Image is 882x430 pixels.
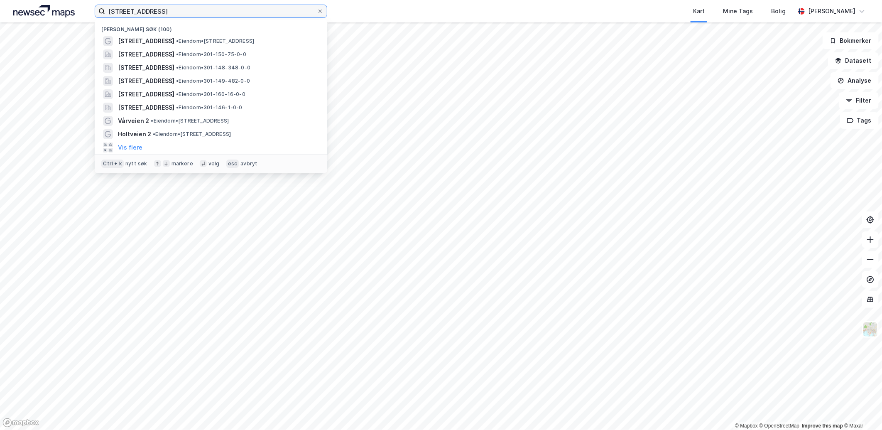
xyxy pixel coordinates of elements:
span: [STREET_ADDRESS] [118,76,174,86]
div: nytt søk [125,160,147,167]
div: Kontrollprogram for chat [840,390,882,430]
a: Mapbox homepage [2,418,39,428]
button: Analyse [831,72,879,89]
span: Holtveien 2 [118,129,151,139]
span: Eiendom • 301-146-1-0-0 [176,104,242,111]
span: • [176,51,179,57]
span: Vårveien 2 [118,116,149,126]
span: Eiendom • 301-160-16-0-0 [176,91,245,98]
img: logo.a4113a55bc3d86da70a041830d287a7e.svg [13,5,75,17]
button: Vis flere [118,143,142,152]
div: Mine Tags [723,6,753,16]
span: Eiendom • 301-148-348-0-0 [176,64,250,71]
span: • [176,78,179,84]
div: velg [208,160,220,167]
span: Eiendom • 301-149-482-0-0 [176,78,250,84]
span: Eiendom • [STREET_ADDRESS] [176,38,254,44]
div: avbryt [240,160,257,167]
div: Kart [693,6,705,16]
span: • [176,38,179,44]
span: [STREET_ADDRESS] [118,89,174,99]
span: [STREET_ADDRESS] [118,103,174,113]
a: Mapbox [735,423,758,429]
img: Z [862,322,878,337]
span: Eiendom • 301-150-75-0-0 [176,51,246,58]
span: Eiendom • [STREET_ADDRESS] [153,131,231,138]
span: [STREET_ADDRESS] [118,36,174,46]
span: • [153,131,155,137]
span: [STREET_ADDRESS] [118,63,174,73]
span: • [176,104,179,111]
a: OpenStreetMap [759,423,800,429]
iframe: Chat Widget [840,390,882,430]
span: • [176,91,179,97]
a: Improve this map [802,423,843,429]
button: Filter [839,92,879,109]
button: Tags [840,112,879,129]
span: Eiendom • [STREET_ADDRESS] [151,118,229,124]
span: [STREET_ADDRESS] [118,49,174,59]
span: • [176,64,179,71]
div: Ctrl + k [101,160,124,168]
span: • [151,118,153,124]
div: [PERSON_NAME] søk (100) [95,20,327,34]
button: Datasett [828,52,879,69]
div: esc [226,160,239,168]
div: markere [171,160,193,167]
div: Bolig [771,6,786,16]
input: Søk på adresse, matrikkel, gårdeiere, leietakere eller personer [105,5,317,17]
div: [PERSON_NAME] [808,6,855,16]
button: Bokmerker [823,32,879,49]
